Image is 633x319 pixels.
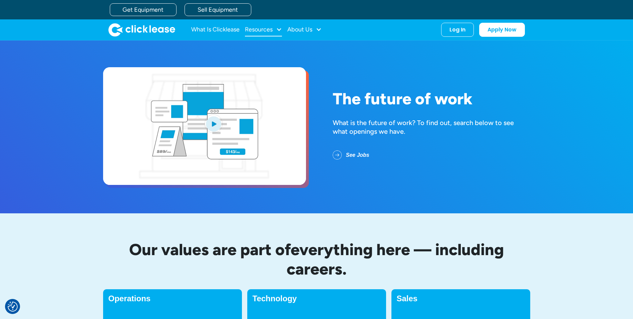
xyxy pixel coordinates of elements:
img: Blue play button logo on a light blue circular background [205,114,223,133]
a: open lightbox [103,67,306,185]
div: About Us [287,23,322,36]
a: What Is Clicklease [191,23,240,36]
h2: Our values are part of [103,240,530,279]
h1: The future of work [333,90,530,108]
button: Consent Preferences [8,302,18,312]
h4: Sales [397,295,525,303]
a: home [108,23,175,36]
h4: Technology [253,295,381,303]
h4: Operations [108,295,237,303]
span: everything here — including careers. [287,240,504,279]
div: Resources [245,23,282,36]
div: Log In [449,26,465,33]
img: Clicklease logo [108,23,175,36]
a: See Jobs [333,146,380,164]
a: Get Equipment [110,3,177,16]
a: Sell Equipment [185,3,251,16]
img: Revisit consent button [8,302,18,312]
div: What is the future of work? To find out, search below to see what openings we have. [333,118,530,136]
a: Apply Now [479,23,525,37]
